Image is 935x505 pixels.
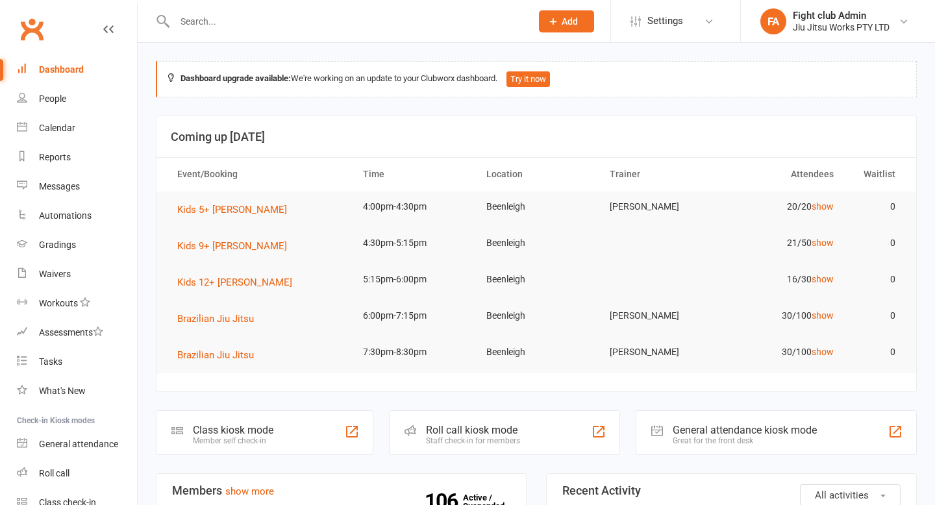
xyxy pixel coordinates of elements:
a: General attendance kiosk mode [17,430,137,459]
div: Automations [39,210,92,221]
span: Add [562,16,578,27]
span: Brazilian Jiu Jitsu [177,313,254,325]
span: Kids 5+ [PERSON_NAME] [177,204,287,216]
button: Kids 5+ [PERSON_NAME] [177,202,296,217]
a: What's New [17,376,137,406]
div: Workouts [39,298,78,308]
a: Tasks [17,347,137,376]
div: Reports [39,152,71,162]
strong: Dashboard upgrade available: [181,73,291,83]
td: [PERSON_NAME] [598,191,721,222]
th: Attendees [721,158,845,191]
div: Tasks [39,356,62,367]
a: People [17,84,137,114]
div: General attendance [39,439,118,449]
a: show [812,274,834,284]
td: 16/30 [721,264,845,295]
a: Reports [17,143,137,172]
a: Calendar [17,114,137,143]
td: Beenleigh [475,337,598,367]
a: show more [225,486,274,497]
th: Trainer [598,158,721,191]
td: 4:30pm-5:15pm [351,228,475,258]
div: Roll call kiosk mode [426,424,520,436]
h3: Coming up [DATE] [171,130,902,143]
a: Clubworx [16,13,48,45]
td: [PERSON_NAME] [598,301,721,331]
a: show [812,238,834,248]
span: All activities [815,489,869,501]
span: Kids 12+ [PERSON_NAME] [177,277,292,288]
a: Gradings [17,230,137,260]
input: Search... [171,12,522,31]
td: 0 [845,228,907,258]
td: Beenleigh [475,228,598,258]
div: Class kiosk mode [193,424,273,436]
a: Waivers [17,260,137,289]
button: Kids 12+ [PERSON_NAME] [177,275,301,290]
span: Settings [647,6,683,36]
td: 5:15pm-6:00pm [351,264,475,295]
td: [PERSON_NAME] [598,337,721,367]
td: 21/50 [721,228,845,258]
td: 30/100 [721,337,845,367]
a: show [812,201,834,212]
td: 30/100 [721,301,845,331]
th: Location [475,158,598,191]
button: Add [539,10,594,32]
div: Member self check-in [193,436,273,445]
div: Messages [39,181,80,191]
th: Time [351,158,475,191]
button: Brazilian Jiu Jitsu [177,311,263,326]
div: What's New [39,386,86,396]
span: Kids 9+ [PERSON_NAME] [177,240,287,252]
div: Calendar [39,123,75,133]
td: 0 [845,337,907,367]
div: Gradings [39,240,76,250]
div: Assessments [39,327,103,338]
a: Messages [17,172,137,201]
div: Roll call [39,468,69,478]
td: Beenleigh [475,191,598,222]
th: Event/Booking [166,158,351,191]
div: Dashboard [39,64,84,75]
div: FA [760,8,786,34]
a: Roll call [17,459,137,488]
div: We're working on an update to your Clubworx dashboard. [156,61,917,97]
h3: Members [172,484,510,497]
div: General attendance kiosk mode [673,424,817,436]
div: Staff check-in for members [426,436,520,445]
button: Kids 9+ [PERSON_NAME] [177,238,296,254]
div: People [39,93,66,104]
span: Brazilian Jiu Jitsu [177,349,254,361]
td: 7:30pm-8:30pm [351,337,475,367]
div: Fight club Admin [793,10,890,21]
td: 0 [845,191,907,222]
td: 6:00pm-7:15pm [351,301,475,331]
td: 0 [845,264,907,295]
a: show [812,310,834,321]
a: Dashboard [17,55,137,84]
div: Jiu Jitsu Works PTY LTD [793,21,890,33]
td: 20/20 [721,191,845,222]
div: Waivers [39,269,71,279]
h3: Recent Activity [562,484,901,497]
div: Great for the front desk [673,436,817,445]
a: Assessments [17,318,137,347]
th: Waitlist [845,158,907,191]
td: 0 [845,301,907,331]
td: Beenleigh [475,301,598,331]
button: Try it now [506,71,550,87]
a: Automations [17,201,137,230]
a: show [812,347,834,357]
a: Workouts [17,289,137,318]
td: 4:00pm-4:30pm [351,191,475,222]
button: Brazilian Jiu Jitsu [177,347,263,363]
td: Beenleigh [475,264,598,295]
